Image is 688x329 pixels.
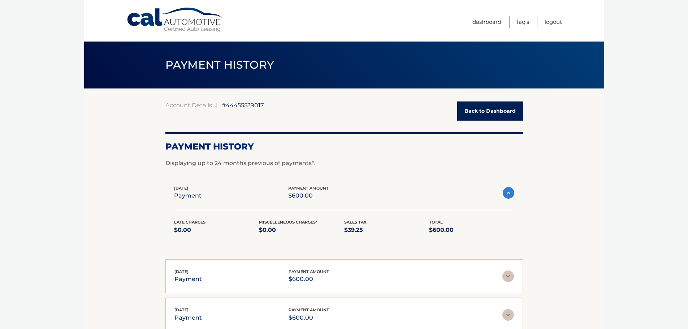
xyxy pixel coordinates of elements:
span: [DATE] [174,186,188,191]
h2: Payment History [165,141,523,152]
span: Miscelleneous Charges* [259,220,317,225]
p: Displaying up to 24 months previous of payments*. [165,159,523,168]
img: accordion-active.svg [503,187,514,199]
p: payment [174,313,202,323]
span: [DATE] [174,307,189,312]
a: Logout [545,16,562,28]
p: $600.00 [289,274,329,284]
span: | [216,101,218,109]
img: accordion-rest.svg [502,309,514,321]
span: payment amount [289,269,329,274]
img: accordion-rest.svg [502,270,514,282]
p: payment [174,274,202,284]
span: [DATE] [174,269,189,274]
p: $600.00 [289,313,329,323]
a: Dashboard [472,16,501,28]
span: payment amount [289,307,329,312]
a: Cal Automotive [126,7,224,33]
span: Late Charges [174,220,205,225]
span: payment amount [288,186,329,191]
p: $600.00 [288,191,329,201]
p: $600.00 [429,225,514,235]
p: payment [174,191,202,201]
p: $39.25 [344,225,429,235]
a: Back to Dashboard [457,101,523,121]
span: Total [429,220,443,225]
span: #44455539017 [222,101,264,109]
p: $0.00 [174,225,259,235]
p: $0.00 [259,225,344,235]
a: Account Details [165,101,212,109]
a: FAQ's [517,16,529,28]
span: PAYMENT HISTORY [165,58,274,72]
span: Sales Tax [344,220,367,225]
